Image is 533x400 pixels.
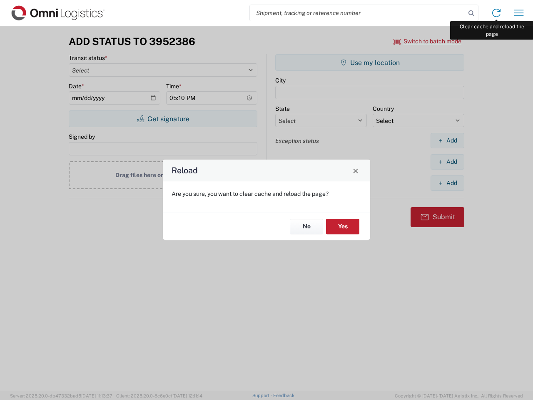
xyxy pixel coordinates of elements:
p: Are you sure, you want to clear cache and reload the page? [172,190,361,197]
button: No [290,219,323,234]
button: Close [350,165,361,176]
input: Shipment, tracking or reference number [250,5,466,21]
h4: Reload [172,165,198,177]
button: Yes [326,219,359,234]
